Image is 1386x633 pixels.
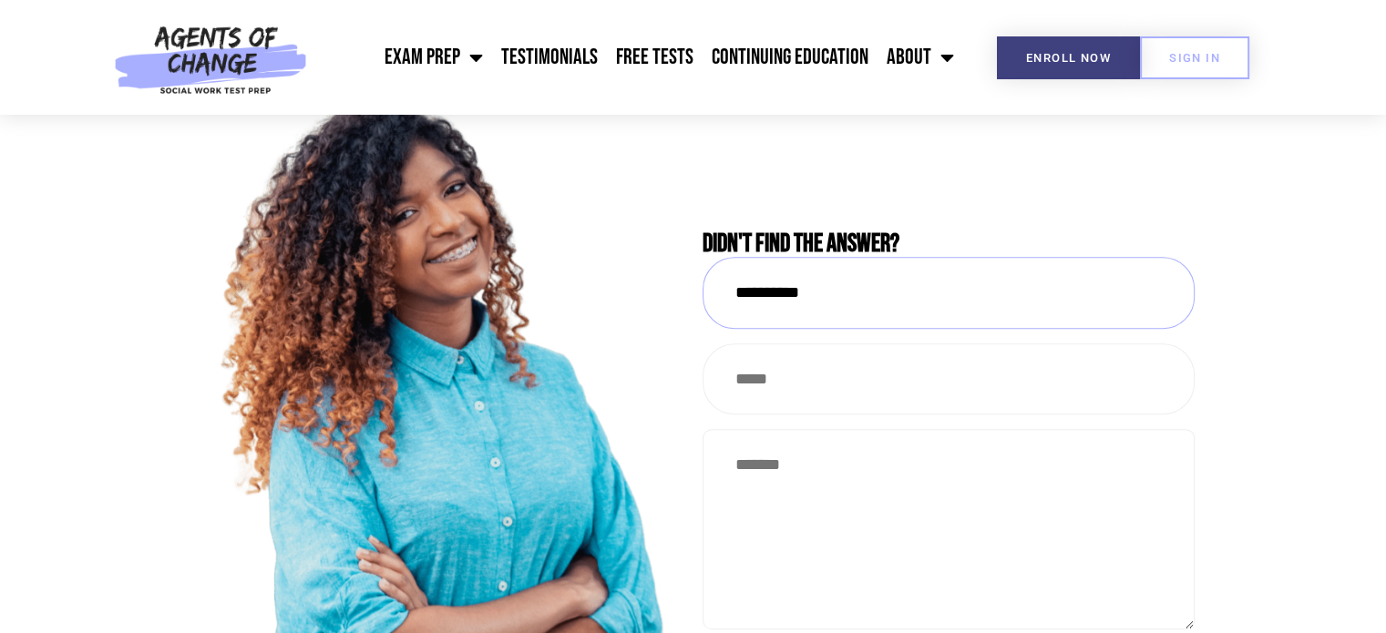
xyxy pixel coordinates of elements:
a: Exam Prep [375,35,492,80]
a: Enroll Now [997,36,1140,79]
span: Enroll Now [1026,52,1111,64]
a: SIGN IN [1140,36,1249,79]
a: Testimonials [492,35,607,80]
span: SIGN IN [1169,52,1220,64]
a: About [878,35,963,80]
a: Free Tests [607,35,703,80]
nav: Menu [316,35,963,80]
h2: Didn't find the answer? [703,231,1195,257]
a: Continuing Education [703,35,878,80]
